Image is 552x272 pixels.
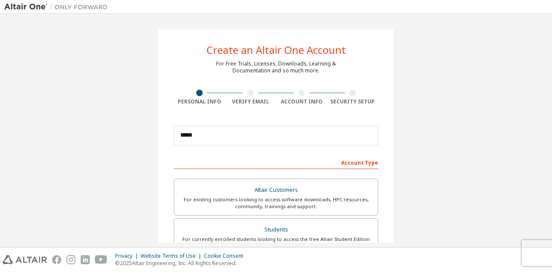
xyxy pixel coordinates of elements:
[204,253,248,259] div: Cookie Consent
[174,155,378,169] div: Account Type
[115,259,248,267] p: © 2025 Altair Engineering, Inc. All Rights Reserved.
[81,255,90,264] img: linkedin.svg
[179,236,373,250] div: For currently enrolled students looking to access the free Altair Student Edition bundle and all ...
[3,255,47,264] img: altair_logo.svg
[4,3,112,11] img: Altair One
[52,255,61,264] img: facebook.svg
[179,184,373,196] div: Altair Customers
[174,98,225,105] div: Personal Info
[327,98,379,105] div: Security Setup
[179,196,373,210] div: For existing customers looking to access software downloads, HPC resources, community, trainings ...
[115,253,141,259] div: Privacy
[276,98,327,105] div: Account Info
[216,60,336,74] div: For Free Trials, Licenses, Downloads, Learning & Documentation and so much more.
[207,45,346,55] div: Create an Altair One Account
[225,98,276,105] div: Verify Email
[141,253,204,259] div: Website Terms of Use
[66,255,75,264] img: instagram.svg
[95,255,107,264] img: youtube.svg
[179,224,373,236] div: Students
